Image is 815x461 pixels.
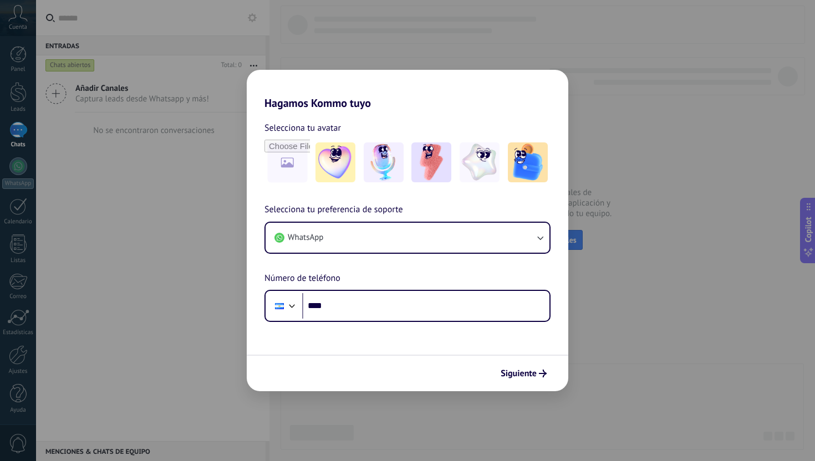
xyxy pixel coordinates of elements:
[315,142,355,182] img: -1.jpeg
[264,121,341,135] span: Selecciona tu avatar
[247,70,568,110] h2: Hagamos Kommo tuyo
[264,272,340,286] span: Número de teléfono
[508,142,548,182] img: -5.jpeg
[364,142,404,182] img: -2.jpeg
[411,142,451,182] img: -3.jpeg
[264,203,403,217] span: Selecciona tu preferencia de soporte
[496,364,552,383] button: Siguiente
[269,294,290,317] div: Nicaragua: + 505
[501,370,537,377] span: Siguiente
[266,223,549,253] button: WhatsApp
[460,142,500,182] img: -4.jpeg
[288,232,323,243] span: WhatsApp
